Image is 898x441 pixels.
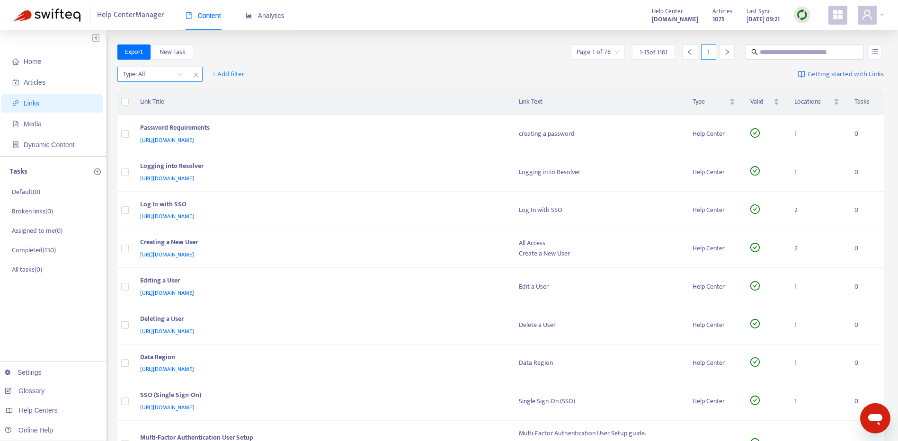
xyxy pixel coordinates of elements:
div: Help Center [693,243,735,254]
a: Glossary [5,387,44,395]
td: 0 [847,382,884,421]
div: Delete a User [519,320,678,330]
td: 0 [847,115,884,153]
td: 0 [847,268,884,306]
a: Online Help [5,426,53,434]
span: check-circle [750,204,760,214]
th: Locations [787,89,847,115]
div: Create a New User [519,248,678,259]
img: Swifteq [14,9,80,22]
th: Tasks [847,89,884,115]
span: plus-circle [94,168,101,175]
span: [URL][DOMAIN_NAME] [140,364,194,374]
div: Creating a New User [140,237,500,249]
span: Links [24,99,39,107]
span: Getting started with Links [808,69,884,80]
div: Help Center [693,129,735,139]
button: + Add filter [205,67,252,82]
span: user [862,9,873,20]
a: Settings [5,369,42,376]
span: + Add filter [212,69,245,80]
td: 1 [787,115,847,153]
p: Completed ( 130 ) [12,245,56,255]
span: Home [24,58,41,65]
span: check-circle [750,243,760,252]
div: Multi-Factor Authentication User Setup guide. [519,428,678,439]
td: 0 [847,344,884,383]
th: Valid [743,89,787,115]
span: Content [186,12,221,19]
strong: [DATE] 09:21 [747,14,780,25]
td: 0 [847,192,884,230]
span: check-circle [750,166,760,176]
div: Edit a User [519,282,678,292]
div: All Access [519,238,678,248]
td: 2 [787,229,847,268]
span: search [751,49,758,55]
span: left [686,49,693,55]
span: check-circle [750,357,760,367]
div: Help Center [693,396,735,406]
td: 1 [787,268,847,306]
div: Data Region [519,358,678,368]
span: [URL][DOMAIN_NAME] [140,403,194,412]
span: close [190,69,202,80]
span: check-circle [750,128,760,138]
td: 1 [787,344,847,383]
div: Logging into Resolver [140,161,500,173]
p: All tasks ( 0 ) [12,265,42,274]
span: Last Sync [747,6,771,17]
span: [URL][DOMAIN_NAME] [140,135,194,145]
img: sync.dc5367851b00ba804db3.png [796,9,808,21]
span: Valid [750,97,772,107]
div: creating a password [519,129,678,139]
a: [DOMAIN_NAME] [652,14,698,25]
span: Help Center [652,6,683,17]
div: Help Center [693,282,735,292]
a: Getting started with Links [798,67,884,82]
div: Password Requirements [140,123,500,135]
span: [URL][DOMAIN_NAME] [140,250,194,259]
span: area-chart [246,12,252,19]
span: unordered-list [871,48,878,55]
span: check-circle [750,319,760,328]
th: Type [685,89,743,115]
button: New Task [152,44,193,60]
span: check-circle [750,281,760,291]
span: Export [125,47,143,57]
span: container [12,141,19,148]
span: Articles [712,6,732,17]
span: Analytics [246,12,285,19]
span: home [12,58,19,65]
td: 2 [787,192,847,230]
td: 0 [847,153,884,192]
th: Link Text [511,89,685,115]
span: book [186,12,192,19]
span: account-book [12,79,19,86]
div: 1 [701,44,716,60]
span: Help Centers [19,406,58,414]
span: Locations [794,97,832,107]
span: Media [24,120,42,128]
span: [URL][DOMAIN_NAME] [140,288,194,298]
span: appstore [832,9,844,20]
p: Tasks [9,166,27,177]
td: 0 [847,229,884,268]
div: Log In with SSO [140,199,500,212]
div: Deleting a User [140,314,500,326]
span: [URL][DOMAIN_NAME] [140,326,194,336]
p: Broken links ( 0 ) [12,206,53,216]
span: Help Center Manager [97,6,164,24]
span: right [724,49,730,55]
div: Editing a User [140,275,500,288]
div: SSO (Single Sign-On) [140,390,500,402]
span: link [12,100,19,106]
span: Type [693,97,728,107]
div: Logging in to Resolver [519,167,678,177]
span: Articles [24,79,45,86]
div: Log In with SSO [519,205,678,215]
td: 1 [787,382,847,421]
td: 0 [847,306,884,344]
span: check-circle [750,396,760,405]
span: New Task [160,47,186,57]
